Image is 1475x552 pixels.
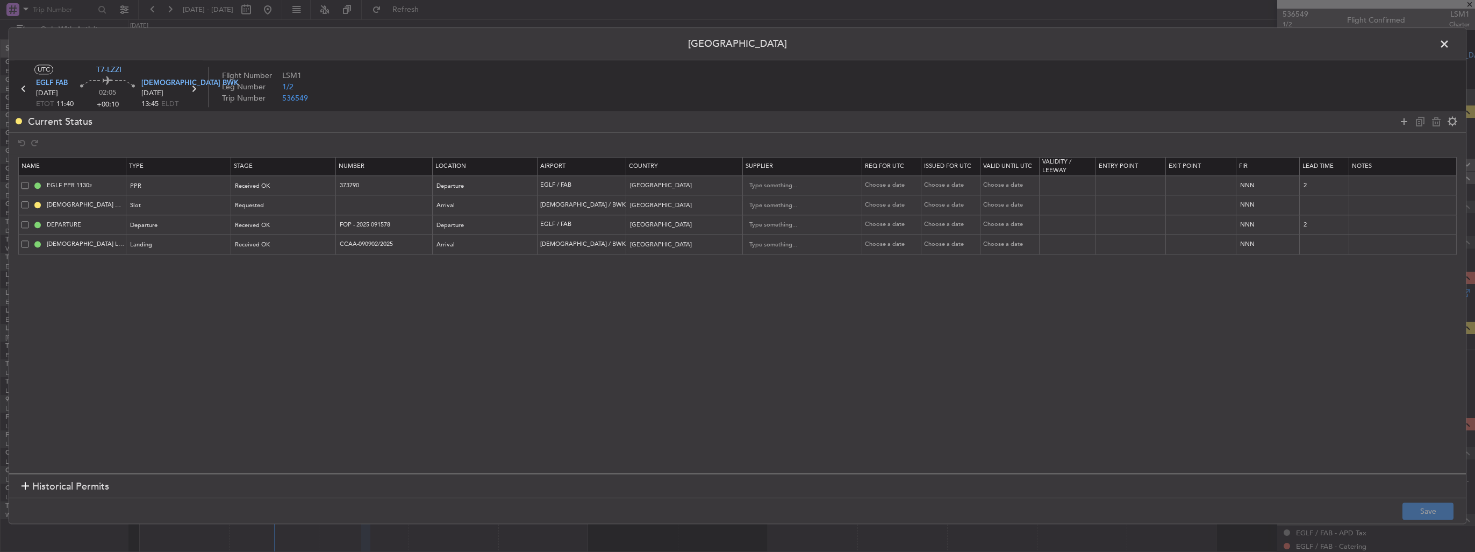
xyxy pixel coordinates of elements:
[1239,220,1299,229] input: NNN
[1239,181,1299,190] input: NNN
[1352,162,1372,170] span: Notes
[1239,240,1299,249] input: NNN
[1239,201,1299,210] input: NNN
[1302,162,1334,170] span: Lead Time
[9,28,1466,60] header: [GEOGRAPHIC_DATA]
